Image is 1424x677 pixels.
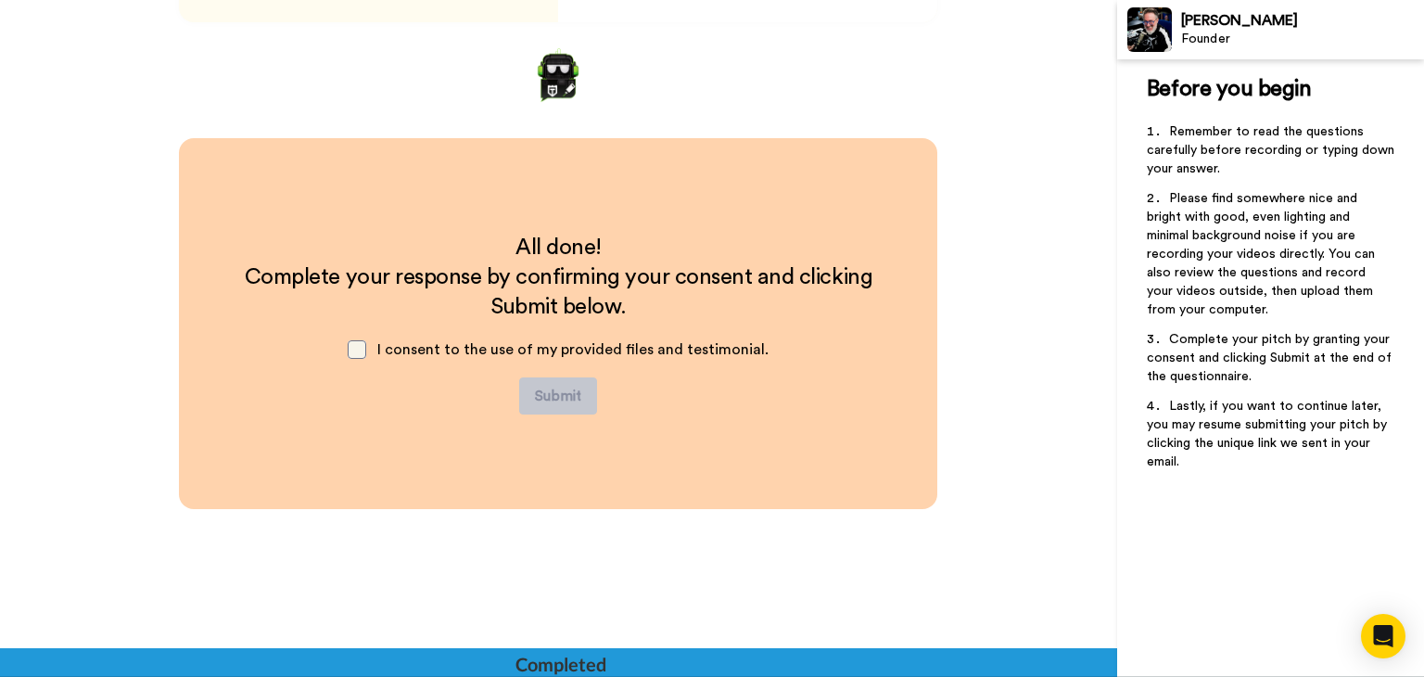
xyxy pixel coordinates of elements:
button: Submit [519,377,597,415]
div: [PERSON_NAME] [1181,12,1423,30]
span: Remember to read the questions carefully before recording or typing down your answer. [1147,125,1398,175]
img: Profile Image [1127,7,1172,52]
span: Complete your pitch by granting your consent and clicking Submit at the end of the questionnaire. [1147,333,1395,383]
span: Before you begin [1147,78,1311,100]
div: Founder [1181,32,1423,47]
span: Please find somewhere nice and bright with good, even lighting and minimal background noise if yo... [1147,192,1379,316]
span: Complete your response by confirming your consent and clicking Submit below. [245,266,878,318]
span: I consent to the use of my provided files and testimonial. [377,342,769,357]
span: All done! [515,236,602,259]
div: Completed [515,651,604,677]
div: Open Intercom Messenger [1361,614,1405,658]
span: Lastly, if you want to continue later, you may resume submitting your pitch by clicking the uniqu... [1147,400,1391,468]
